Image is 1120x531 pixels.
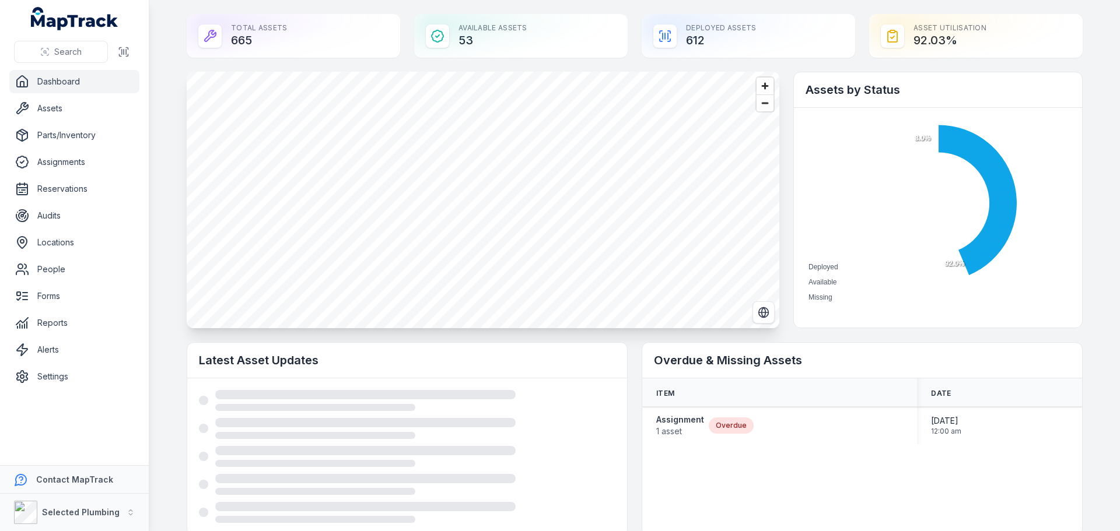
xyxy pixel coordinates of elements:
[9,124,139,147] a: Parts/Inventory
[31,7,118,30] a: MapTrack
[14,41,108,63] button: Search
[656,425,704,437] span: 1 asset
[931,415,961,427] span: [DATE]
[54,46,82,58] span: Search
[656,414,704,425] strong: Assignment
[656,389,674,398] span: Item
[199,352,615,368] h2: Latest Asset Updates
[9,70,139,93] a: Dashboard
[9,97,139,120] a: Assets
[9,311,139,335] a: Reports
[931,389,951,398] span: Date
[931,427,961,436] span: 12:00 am
[806,82,1070,98] h2: Assets by Status
[757,78,773,94] button: Zoom in
[9,150,139,174] a: Assignments
[42,507,120,517] strong: Selected Plumbing
[808,263,838,271] span: Deployed
[808,293,832,301] span: Missing
[9,231,139,254] a: Locations
[9,284,139,308] a: Forms
[9,204,139,227] a: Audits
[9,258,139,281] a: People
[36,474,113,484] strong: Contact MapTrack
[656,414,704,437] a: Assignment1 asset
[709,417,754,434] div: Overdue
[752,301,775,323] button: Switch to Satellite View
[757,94,773,111] button: Zoom out
[9,365,139,388] a: Settings
[931,415,961,436] time: 9/10/2025, 12:00:00 AM
[654,352,1070,368] h2: Overdue & Missing Assets
[9,177,139,201] a: Reservations
[808,278,836,286] span: Available
[187,72,779,328] canvas: Map
[9,338,139,361] a: Alerts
